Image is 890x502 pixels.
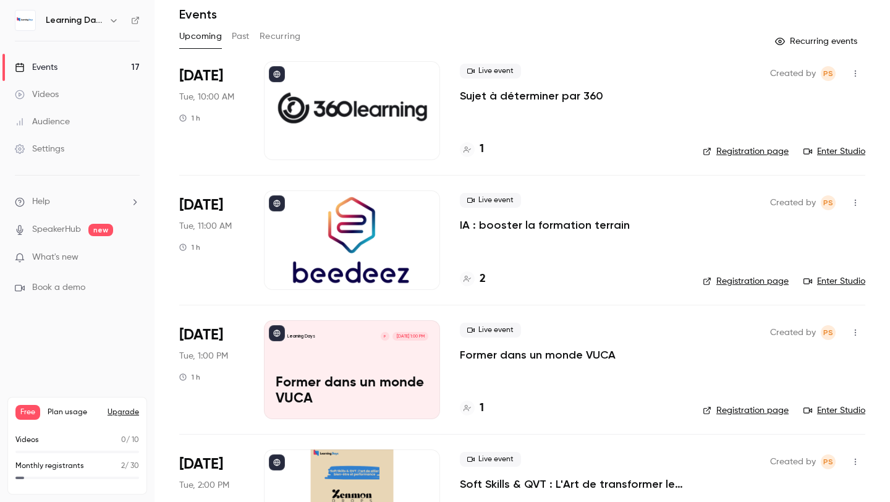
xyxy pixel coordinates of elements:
[179,61,244,160] div: Oct 7 Tue, 10:00 AM (Europe/Paris)
[769,32,865,51] button: Recurring events
[460,452,521,467] span: Live event
[460,64,521,79] span: Live event
[46,14,104,27] h6: Learning Days
[823,195,833,210] span: PS
[480,141,484,158] h4: 1
[460,347,616,362] a: Former dans un monde VUCA
[460,400,484,417] a: 1
[179,350,228,362] span: Tue, 1:00 PM
[380,331,390,341] div: P
[179,454,223,474] span: [DATE]
[32,223,81,236] a: SpeakerHub
[15,435,39,446] p: Videos
[460,271,486,287] a: 2
[821,325,836,340] span: Prad Selvarajah
[15,61,57,74] div: Events
[460,323,521,338] span: Live event
[15,461,84,472] p: Monthly registrants
[460,193,521,208] span: Live event
[480,271,486,287] h4: 2
[823,454,833,469] span: PS
[703,145,789,158] a: Registration page
[88,224,113,236] span: new
[703,275,789,287] a: Registration page
[770,195,816,210] span: Created by
[770,66,816,81] span: Created by
[276,375,428,407] p: Former dans un monde VUCA
[121,462,125,470] span: 2
[803,404,865,417] a: Enter Studio
[32,251,78,264] span: What's new
[48,407,100,417] span: Plan usage
[15,143,64,155] div: Settings
[179,66,223,86] span: [DATE]
[179,91,234,103] span: Tue, 10:00 AM
[803,145,865,158] a: Enter Studio
[179,7,217,22] h1: Events
[15,405,40,420] span: Free
[179,27,222,46] button: Upcoming
[823,325,833,340] span: PS
[460,141,484,158] a: 1
[260,27,301,46] button: Recurring
[15,116,70,128] div: Audience
[179,320,244,419] div: Oct 7 Tue, 1:00 PM (Europe/Paris)
[803,275,865,287] a: Enter Studio
[15,195,140,208] li: help-dropdown-opener
[179,242,200,252] div: 1 h
[460,88,603,103] a: Sujet à déterminer par 360
[232,27,250,46] button: Past
[179,479,229,491] span: Tue, 2:00 PM
[287,333,315,339] p: Learning Days
[15,88,59,101] div: Videos
[121,435,139,446] p: / 10
[179,325,223,345] span: [DATE]
[460,218,630,232] a: IA : booster la formation terrain
[821,454,836,469] span: Prad Selvarajah
[821,66,836,81] span: Prad Selvarajah
[770,325,816,340] span: Created by
[264,320,440,419] a: Former dans un monde VUCALearning DaysP[DATE] 1:00 PMFormer dans un monde VUCA
[179,220,232,232] span: Tue, 11:00 AM
[179,113,200,123] div: 1 h
[770,454,816,469] span: Created by
[392,332,428,341] span: [DATE] 1:00 PM
[823,66,833,81] span: PS
[32,281,85,294] span: Book a demo
[179,190,244,289] div: Oct 7 Tue, 11:00 AM (Europe/Paris)
[108,407,139,417] button: Upgrade
[15,11,35,30] img: Learning Days
[179,195,223,215] span: [DATE]
[121,436,126,444] span: 0
[703,404,789,417] a: Registration page
[121,461,139,472] p: / 30
[821,195,836,210] span: Prad Selvarajah
[480,400,484,417] h4: 1
[460,477,683,491] a: Soft Skills & QVT : L'Art de transformer les compétences humaines en levier de bien-être et perfo...
[179,372,200,382] div: 1 h
[32,195,50,208] span: Help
